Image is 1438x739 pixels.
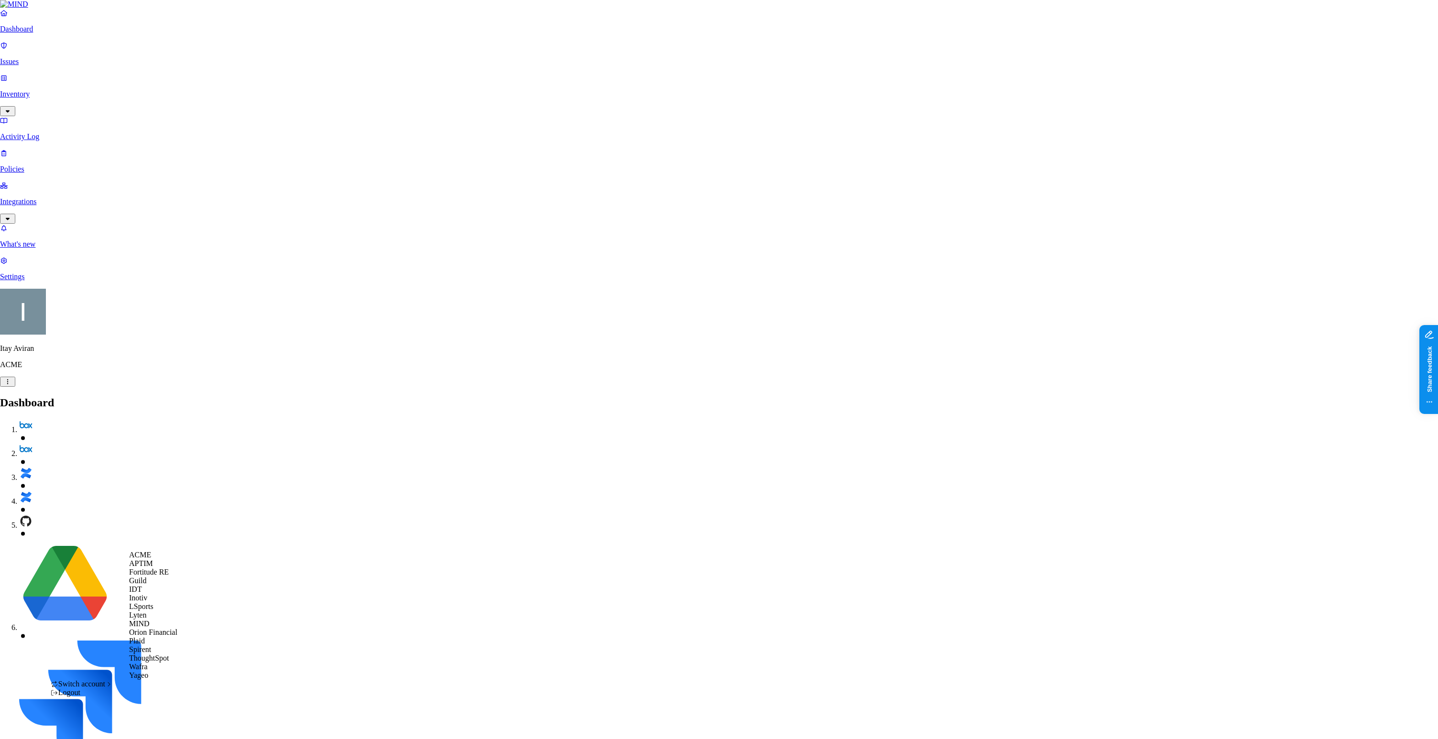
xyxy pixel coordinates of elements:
span: MIND [129,619,150,628]
span: LSports [129,602,153,610]
span: Fortitude RE [129,568,169,576]
span: Spirent [129,645,151,653]
span: ThoughtSpot [129,654,169,662]
span: Lyten [129,611,146,619]
div: Logout [51,688,113,697]
span: Inotiv [129,594,147,602]
span: Wafra [129,663,148,671]
span: Yageo [129,671,148,679]
span: Switch account [58,680,105,688]
span: IDT [129,585,142,593]
span: ACME [129,551,151,559]
span: Plaid [129,637,145,645]
span: Orion Financial [129,628,177,636]
span: Guild [129,576,146,585]
span: APTIM [129,559,153,567]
